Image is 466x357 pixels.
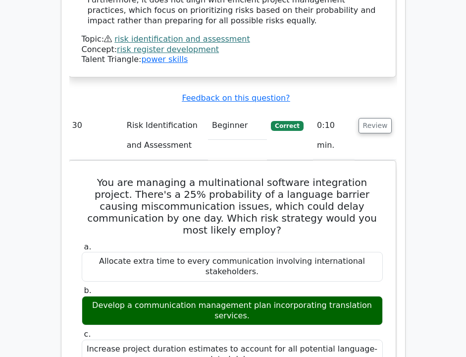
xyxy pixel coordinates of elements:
[82,45,383,55] div: Concept:
[82,34,383,65] div: Talent Triangle:
[208,112,267,140] td: Beginner
[182,93,290,103] a: Feedback on this question?
[68,112,123,160] td: 30
[81,177,384,236] h5: You are managing a multinational software integration project. There's a 25% probability of a lan...
[359,118,392,133] button: Review
[82,34,383,45] div: Topic:
[117,45,219,54] a: risk register development
[82,252,383,282] div: Allocate extra time to every communication involving international stakeholders.
[84,242,92,251] span: a.
[84,329,91,339] span: c.
[271,121,303,131] span: Correct
[123,112,208,160] td: Risk Identification and Assessment
[313,112,354,160] td: 0:10 min.
[84,286,92,295] span: b.
[82,296,383,326] div: Develop a communication management plan incorporating translation services.
[141,55,188,64] a: power skills
[114,34,250,44] a: risk identification and assessment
